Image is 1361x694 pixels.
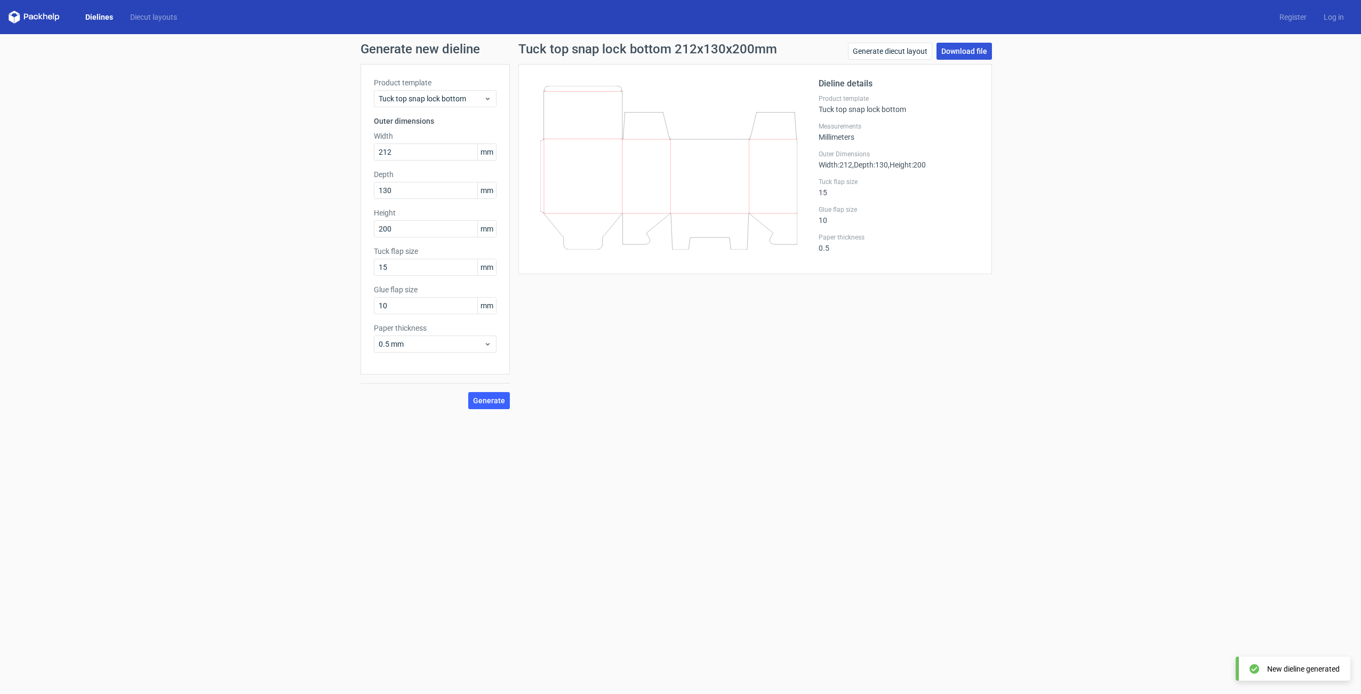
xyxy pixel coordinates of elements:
[1315,12,1352,22] a: Log in
[1271,12,1315,22] a: Register
[374,284,497,295] label: Glue flap size
[819,77,979,90] h2: Dieline details
[518,43,777,55] h1: Tuck top snap lock bottom 212x130x200mm
[374,246,497,257] label: Tuck flap size
[819,178,979,197] div: 15
[819,122,979,141] div: Millimeters
[819,161,852,169] span: Width : 212
[361,43,1000,55] h1: Generate new dieline
[374,169,497,180] label: Depth
[379,339,484,349] span: 0.5 mm
[77,12,122,22] a: Dielines
[848,43,932,60] a: Generate diecut layout
[819,122,979,131] label: Measurements
[374,323,497,333] label: Paper thickness
[477,144,496,160] span: mm
[468,392,510,409] button: Generate
[1267,664,1340,674] div: New dieline generated
[819,233,979,252] div: 0.5
[819,233,979,242] label: Paper thickness
[477,182,496,198] span: mm
[819,205,979,214] label: Glue flap size
[819,94,979,114] div: Tuck top snap lock bottom
[122,12,186,22] a: Diecut layouts
[936,43,992,60] a: Download file
[819,178,979,186] label: Tuck flap size
[819,205,979,225] div: 10
[819,94,979,103] label: Product template
[379,93,484,104] span: Tuck top snap lock bottom
[374,77,497,88] label: Product template
[819,150,979,158] label: Outer Dimensions
[477,298,496,314] span: mm
[888,161,926,169] span: , Height : 200
[473,397,505,404] span: Generate
[477,259,496,275] span: mm
[374,131,497,141] label: Width
[477,221,496,237] span: mm
[374,116,497,126] h3: Outer dimensions
[374,208,497,218] label: Height
[852,161,888,169] span: , Depth : 130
